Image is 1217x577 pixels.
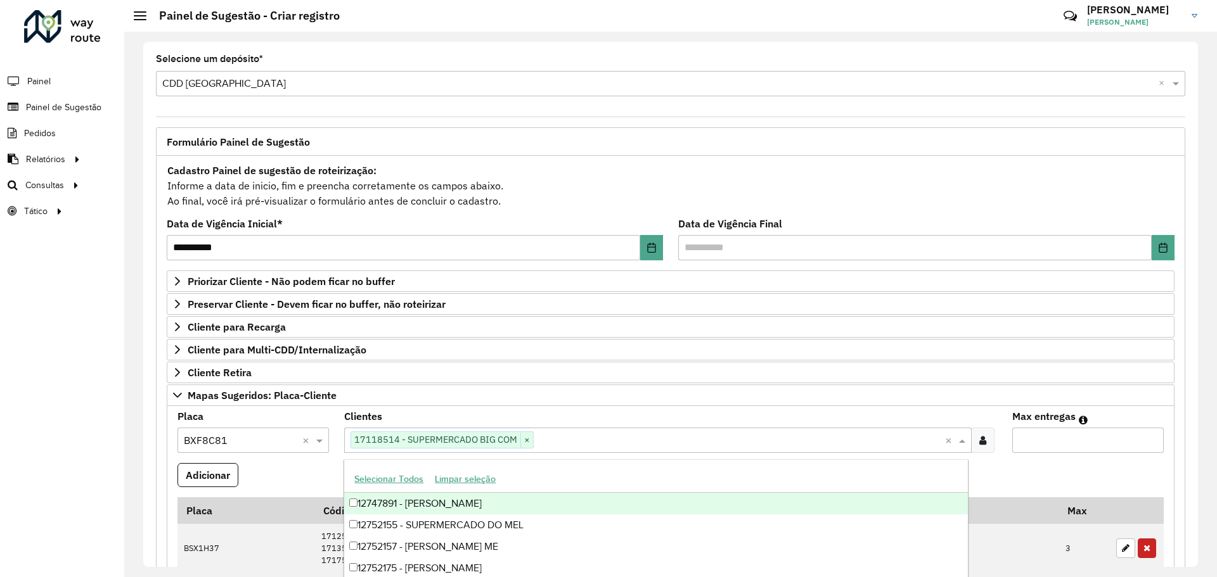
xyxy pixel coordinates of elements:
td: BSX1H37 [177,524,315,573]
a: Cliente para Recarga [167,316,1175,338]
span: Relatórios [26,153,65,166]
span: Pedidos [24,127,56,140]
a: Contato Rápido [1057,3,1084,30]
label: Selecione um depósito [156,51,263,67]
button: Limpar seleção [429,469,501,489]
a: Priorizar Cliente - Não podem ficar no buffer [167,270,1175,292]
label: Data de Vigência Final [678,216,782,231]
span: Consultas [25,179,64,192]
label: Placa [177,409,203,424]
td: 17125743 17135542 17175716 [315,524,671,573]
span: 17118514 - SUPERMERCADO BIG COM [351,432,520,447]
span: Mapas Sugeridos: Placa-Cliente [188,390,337,400]
span: Cliente para Recarga [188,322,286,332]
th: Código Cliente [315,497,671,524]
a: Cliente Retira [167,362,1175,383]
span: [PERSON_NAME] [1087,16,1182,28]
span: Cliente Retira [188,367,252,377]
button: Choose Date [1152,235,1175,260]
strong: Cadastro Painel de sugestão de roteirização: [167,164,377,177]
span: Painel de Sugestão [26,101,101,114]
th: Max [1059,497,1110,524]
span: Clear all [945,433,956,448]
label: Data de Vigência Inicial [167,216,283,231]
h3: [PERSON_NAME] [1087,4,1182,16]
div: 12747891 - [PERSON_NAME] [344,493,967,514]
th: Placa [177,497,315,524]
em: Máximo de clientes que serão colocados na mesma rota com os clientes informados [1079,415,1088,425]
a: Preservar Cliente - Devem ficar no buffer, não roteirizar [167,293,1175,315]
div: 12752157 - [PERSON_NAME] ME [344,536,967,557]
label: Max entregas [1012,409,1076,424]
span: Preservar Cliente - Devem ficar no buffer, não roteirizar [188,299,446,309]
div: Informe a data de inicio, fim e preencha corretamente os campos abaixo. Ao final, você irá pré-vi... [167,162,1175,209]
span: Clear all [1159,76,1169,91]
h2: Painel de Sugestão - Criar registro [146,9,340,23]
button: Selecionar Todos [349,469,429,489]
label: Clientes [344,409,382,424]
span: Cliente para Multi-CDD/Internalização [188,345,366,355]
span: Tático [24,205,48,218]
span: Clear all [302,433,313,448]
a: Cliente para Multi-CDD/Internalização [167,339,1175,360]
button: Choose Date [640,235,663,260]
span: Formulário Painel de Sugestão [167,137,310,147]
td: 3 [1059,524,1110,573]
span: Priorizar Cliente - Não podem ficar no buffer [188,276,395,286]
div: 12752155 - SUPERMERCADO DO MEL [344,514,967,536]
button: Adicionar [177,463,238,487]
span: Painel [27,75,51,88]
span: × [520,433,533,448]
a: Mapas Sugeridos: Placa-Cliente [167,384,1175,406]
